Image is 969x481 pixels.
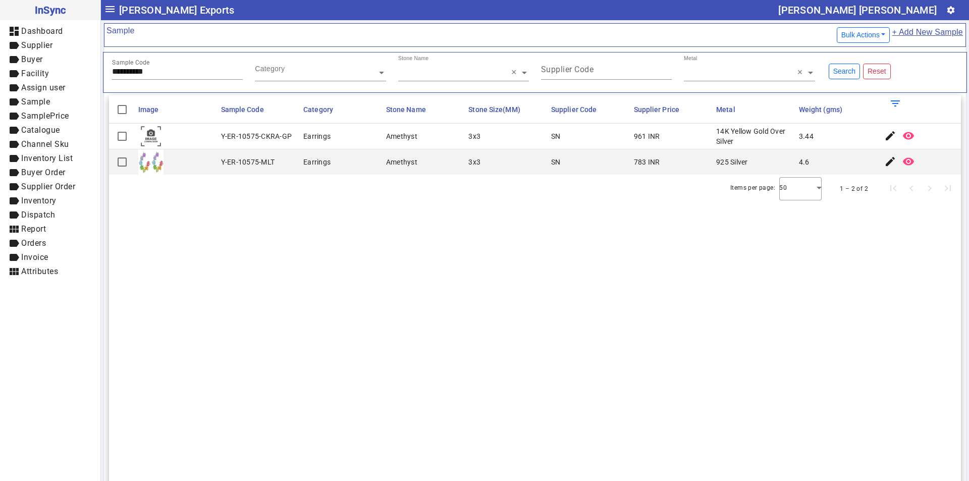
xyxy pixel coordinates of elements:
[8,209,20,221] mat-icon: label
[799,131,814,141] div: 3.44
[468,157,480,167] div: 3x3
[8,251,20,263] mat-icon: label
[8,110,20,122] mat-icon: label
[21,266,58,276] span: Attributes
[468,105,520,114] span: Stone Size(MM)
[8,223,20,235] mat-icon: view_module
[799,105,842,114] span: Weight (gms)
[634,157,660,167] div: 783 INR
[8,167,20,179] mat-icon: label
[21,153,73,163] span: Inventory List
[104,23,966,47] mat-card-header: Sample
[837,27,890,43] button: Bulk Actions
[119,2,234,18] span: [PERSON_NAME] Exports
[21,69,49,78] span: Facility
[468,131,480,141] div: 3x3
[946,6,955,15] mat-icon: settings
[551,105,597,114] span: Supplier Code
[902,155,914,168] mat-icon: remove_red_eye
[21,196,57,205] span: Inventory
[8,25,20,37] mat-icon: dashboard
[8,82,20,94] mat-icon: label
[21,40,52,50] span: Supplier
[797,68,806,78] span: Clear all
[8,195,20,207] mat-icon: label
[716,157,748,167] div: 925 Silver
[829,64,860,79] button: Search
[551,157,561,167] div: SN
[21,26,63,36] span: Dashboard
[21,111,69,121] span: SamplePrice
[21,125,60,135] span: Catalogue
[891,26,963,44] a: + Add New Sample
[889,97,901,110] mat-icon: filter_list
[8,152,20,165] mat-icon: label
[799,157,810,167] div: 4.6
[303,105,333,114] span: Category
[8,237,20,249] mat-icon: label
[8,2,92,18] span: InSync
[634,105,679,114] span: Supplier Price
[21,182,75,191] span: Supplier Order
[303,157,331,167] div: Earrings
[634,131,660,141] div: 961 INR
[684,55,697,62] div: Metal
[8,54,20,66] mat-icon: label
[221,131,292,141] div: Y-ER-10575-CKRA-GP
[21,139,69,149] span: Channel Sku
[104,3,116,15] mat-icon: menu
[8,39,20,51] mat-icon: label
[884,155,896,168] mat-icon: edit
[8,181,20,193] mat-icon: label
[138,124,164,149] img: comingsoon.png
[8,68,20,80] mat-icon: label
[138,149,164,175] img: aa1e7bb8-2f27-41b4-9375-0c59c6f970b6
[21,83,66,92] span: Assign user
[511,68,520,78] span: Clear all
[716,105,735,114] span: Metal
[21,168,66,177] span: Buyer Order
[778,2,937,18] div: [PERSON_NAME] [PERSON_NAME]
[902,130,914,142] mat-icon: remove_red_eye
[21,97,50,106] span: Sample
[8,265,20,278] mat-icon: view_module
[8,124,20,136] mat-icon: label
[730,183,775,193] div: Items per page:
[551,131,561,141] div: SN
[386,157,417,167] div: Amethyst
[112,59,150,66] mat-label: Sample Code
[840,184,868,194] div: 1 – 2 of 2
[21,55,43,64] span: Buyer
[541,65,594,74] mat-label: Supplier Code
[8,138,20,150] mat-icon: label
[303,131,331,141] div: Earrings
[863,64,891,79] button: Reset
[8,96,20,108] mat-icon: label
[21,210,55,220] span: Dispatch
[21,224,46,234] span: Report
[255,64,285,74] div: Category
[884,130,896,142] mat-icon: edit
[221,105,264,114] span: Sample Code
[221,157,275,167] div: Y-ER-10575-MLT
[398,55,428,62] div: Stone Name
[716,126,793,146] div: 14K Yellow Gold Over Silver
[21,238,46,248] span: Orders
[21,252,48,262] span: Invoice
[138,105,159,114] span: Image
[386,105,426,114] span: Stone Name
[386,131,417,141] div: Amethyst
